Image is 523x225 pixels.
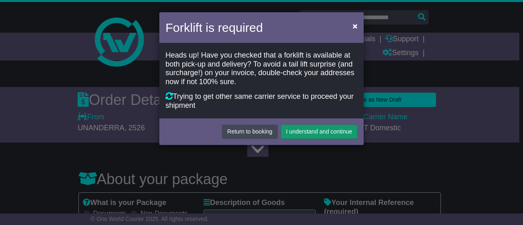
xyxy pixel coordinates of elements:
[349,18,362,34] button: Close
[222,125,278,139] button: Return to booking
[165,92,358,110] div: Trying to get other same carrier service to proceed your shipment
[353,21,358,31] span: ×
[165,18,263,37] h4: Forklift is required
[281,125,358,139] button: I understand and continue
[165,51,358,86] div: Heads up! Have you checked that a forklift is available at both pick-up and delivery? To avoid a ...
